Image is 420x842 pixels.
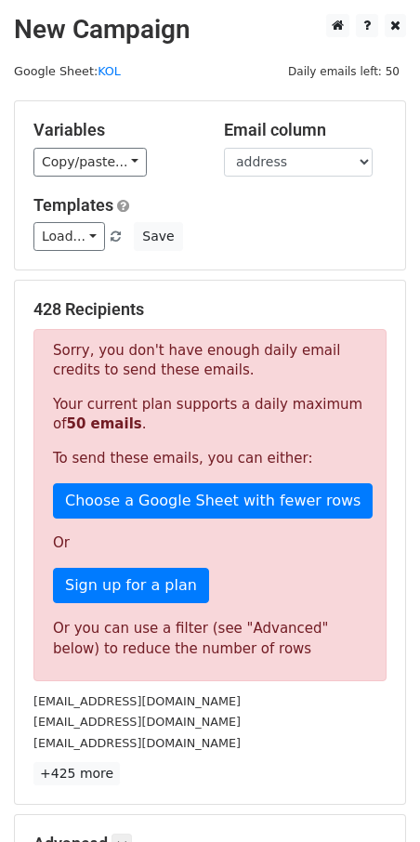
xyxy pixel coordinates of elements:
h2: New Campaign [14,14,406,46]
small: [EMAIL_ADDRESS][DOMAIN_NAME] [33,694,241,708]
h5: 428 Recipients [33,299,387,320]
h5: Email column [224,120,387,140]
a: Daily emails left: 50 [282,64,406,78]
a: Choose a Google Sheet with fewer rows [53,483,373,519]
div: Or you can use a filter (see "Advanced" below) to reduce the number of rows [53,618,367,660]
span: Daily emails left: 50 [282,61,406,82]
button: Save [134,222,182,251]
h5: Variables [33,120,196,140]
a: KOL [98,64,121,78]
p: Or [53,533,367,553]
a: Copy/paste... [33,148,147,177]
small: Google Sheet: [14,64,121,78]
a: Load... [33,222,105,251]
p: To send these emails, you can either: [53,449,367,468]
p: Sorry, you don't have enough daily email credits to send these emails. [53,341,367,380]
a: Sign up for a plan [53,568,209,603]
small: [EMAIL_ADDRESS][DOMAIN_NAME] [33,715,241,729]
strong: 50 emails [66,415,141,432]
small: [EMAIL_ADDRESS][DOMAIN_NAME] [33,736,241,750]
a: Templates [33,195,113,215]
p: Your current plan supports a daily maximum of . [53,395,367,434]
a: +425 more [33,762,120,785]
